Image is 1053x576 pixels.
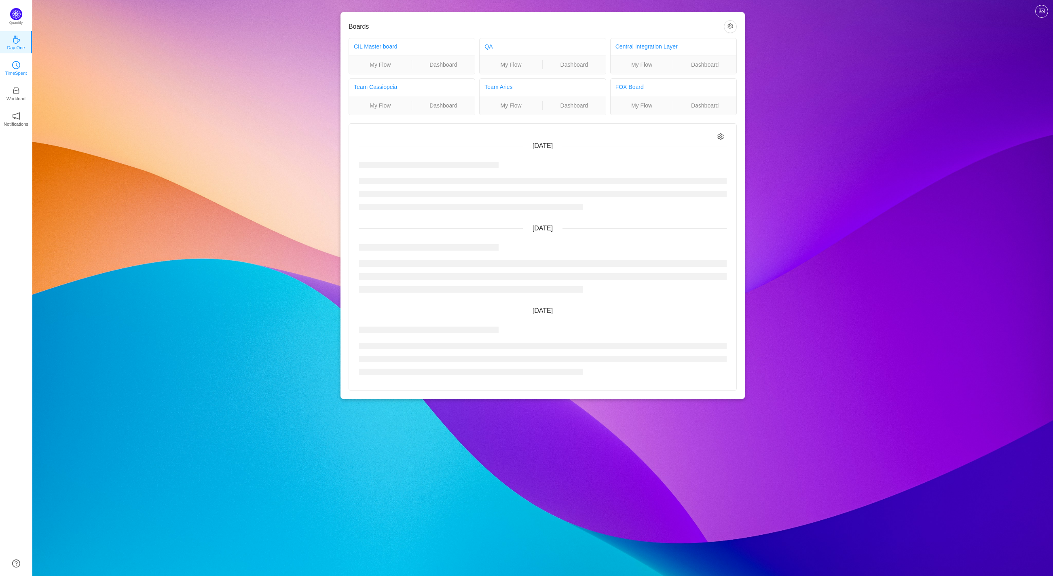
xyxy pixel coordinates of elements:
[349,101,412,110] a: My Flow
[9,20,23,26] p: Quantify
[615,84,644,90] a: FOX Board
[10,8,22,20] img: Quantify
[673,101,736,110] a: Dashboard
[484,84,512,90] a: Team Aries
[543,60,606,69] a: Dashboard
[349,23,724,31] h3: Boards
[533,142,553,149] span: [DATE]
[12,38,20,46] a: icon: coffeeDay One
[611,60,673,69] a: My Flow
[12,63,20,72] a: icon: clock-circleTimeSpent
[484,43,493,50] a: QA
[354,43,398,50] a: CIL Master board
[12,89,20,97] a: icon: inboxWorkload
[354,84,397,90] a: Team Cassiopeia
[533,225,553,232] span: [DATE]
[412,60,475,69] a: Dashboard
[480,101,542,110] a: My Flow
[673,60,736,69] a: Dashboard
[12,559,20,568] a: icon: question-circle
[724,20,737,33] button: icon: setting
[12,36,20,44] i: icon: coffee
[1035,5,1048,18] button: icon: picture
[611,101,673,110] a: My Flow
[533,307,553,314] span: [DATE]
[12,112,20,120] i: icon: notification
[717,133,724,140] i: icon: setting
[480,60,542,69] a: My Flow
[349,60,412,69] a: My Flow
[12,87,20,95] i: icon: inbox
[4,120,28,128] p: Notifications
[7,44,25,51] p: Day One
[412,101,475,110] a: Dashboard
[6,95,25,102] p: Workload
[543,101,606,110] a: Dashboard
[12,114,20,122] a: icon: notificationNotifications
[5,70,27,77] p: TimeSpent
[615,43,678,50] a: Central Integration Layer
[12,61,20,69] i: icon: clock-circle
